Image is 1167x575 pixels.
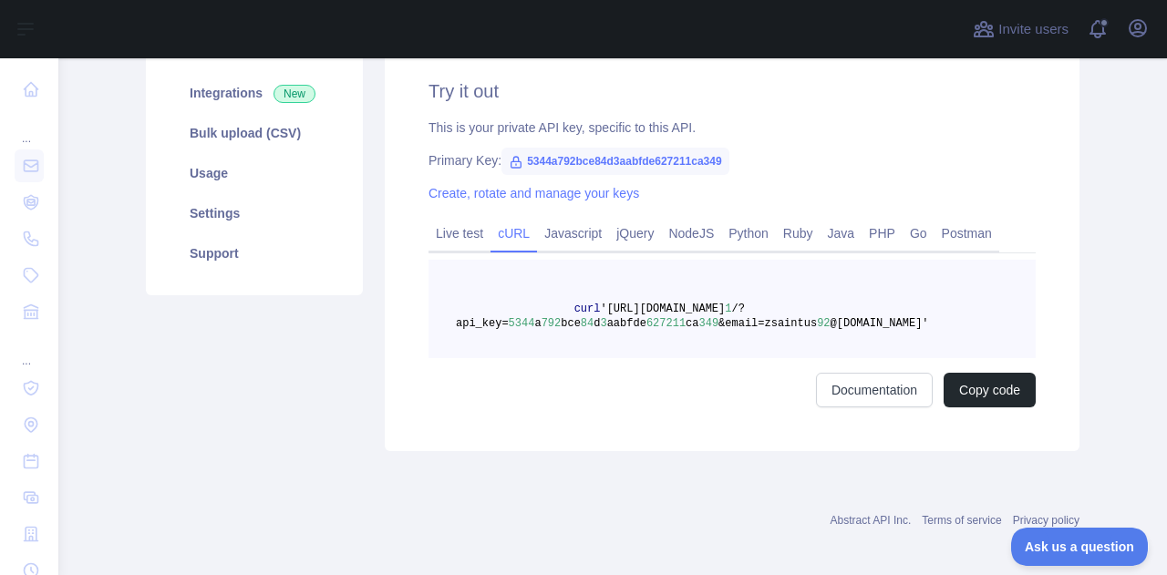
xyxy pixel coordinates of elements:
[429,151,1036,169] div: Primary Key:
[168,113,341,153] a: Bulk upload (CSV)
[168,73,341,113] a: Integrations New
[491,219,537,248] a: cURL
[168,233,341,273] a: Support
[429,78,1036,104] h2: Try it out
[429,219,491,248] a: Live test
[537,219,609,248] a: Javascript
[831,317,929,330] span: @[DOMAIN_NAME]'
[718,317,817,330] span: &email=zsaintus
[725,303,731,315] span: 1
[969,15,1072,44] button: Invite users
[686,317,698,330] span: ca
[998,19,1069,40] span: Invite users
[609,219,661,248] a: jQuery
[607,317,646,330] span: aabfde
[574,303,601,315] span: curl
[168,193,341,233] a: Settings
[776,219,821,248] a: Ruby
[817,317,830,330] span: 92
[646,317,686,330] span: 627211
[509,317,535,330] span: 5344
[501,148,729,175] span: 5344a792bce84d3aabfde627211ca349
[862,219,903,248] a: PHP
[699,317,719,330] span: 349
[542,317,562,330] span: 792
[721,219,776,248] a: Python
[922,514,1001,527] a: Terms of service
[903,219,935,248] a: Go
[15,332,44,368] div: ...
[561,317,581,330] span: bce
[1013,514,1079,527] a: Privacy policy
[944,373,1036,407] button: Copy code
[534,317,541,330] span: a
[816,373,933,407] a: Documentation
[1011,528,1149,566] iframe: Toggle Customer Support
[581,317,594,330] span: 84
[594,317,600,330] span: d
[429,186,639,200] a: Create, rotate and manage your keys
[274,85,315,103] span: New
[600,303,725,315] span: '[URL][DOMAIN_NAME]
[15,109,44,146] div: ...
[821,219,862,248] a: Java
[661,219,721,248] a: NodeJS
[831,514,912,527] a: Abstract API Inc.
[429,118,1036,137] div: This is your private API key, specific to this API.
[168,153,341,193] a: Usage
[600,317,606,330] span: 3
[935,219,999,248] a: Postman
